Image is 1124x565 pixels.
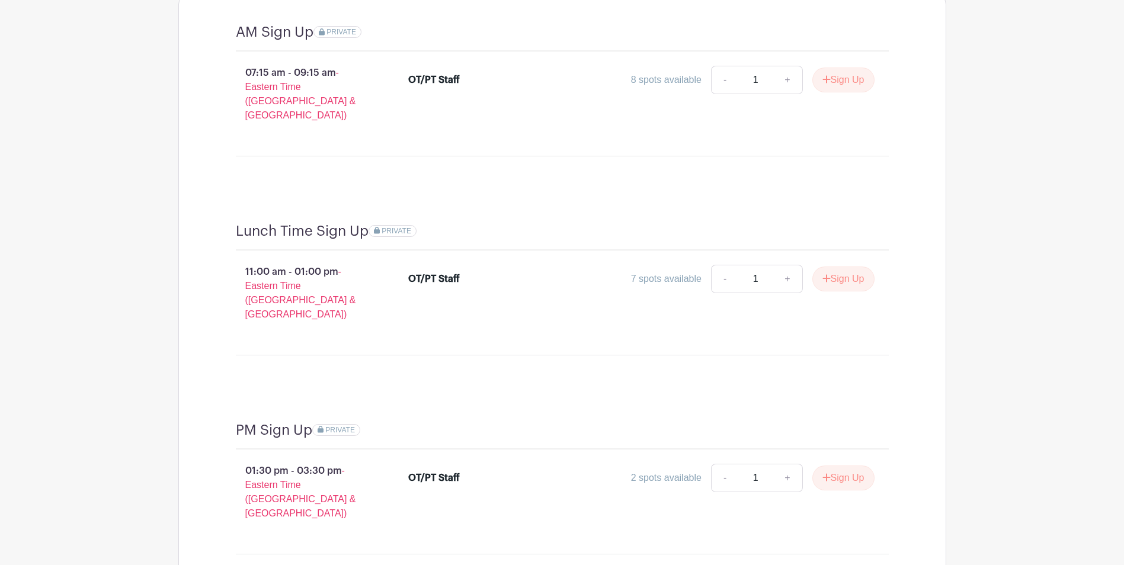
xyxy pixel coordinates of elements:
[408,272,460,286] div: OT/PT Staff
[812,267,875,291] button: Sign Up
[325,426,355,434] span: PRIVATE
[711,464,738,492] a: -
[245,267,356,319] span: - Eastern Time ([GEOGRAPHIC_DATA] & [GEOGRAPHIC_DATA])
[408,471,460,485] div: OT/PT Staff
[773,464,802,492] a: +
[236,422,312,439] h4: PM Sign Up
[217,260,390,326] p: 11:00 am - 01:00 pm
[711,265,738,293] a: -
[631,471,702,485] div: 2 spots available
[382,227,411,235] span: PRIVATE
[236,24,313,41] h4: AM Sign Up
[217,61,390,127] p: 07:15 am - 09:15 am
[773,66,802,94] a: +
[711,66,738,94] a: -
[326,28,356,36] span: PRIVATE
[236,223,369,240] h4: Lunch Time Sign Up
[812,68,875,92] button: Sign Up
[408,73,460,87] div: OT/PT Staff
[245,466,356,518] span: - Eastern Time ([GEOGRAPHIC_DATA] & [GEOGRAPHIC_DATA])
[773,265,802,293] a: +
[631,272,702,286] div: 7 spots available
[812,466,875,490] button: Sign Up
[245,68,356,120] span: - Eastern Time ([GEOGRAPHIC_DATA] & [GEOGRAPHIC_DATA])
[217,459,390,525] p: 01:30 pm - 03:30 pm
[631,73,702,87] div: 8 spots available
